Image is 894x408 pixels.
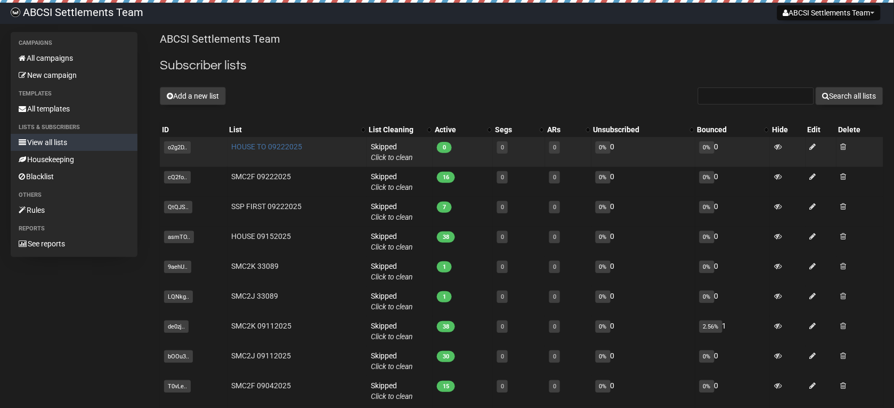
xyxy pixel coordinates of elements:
[553,383,556,390] a: 0
[695,197,770,227] td: 0
[160,122,227,137] th: ID: No sort applied, sorting is disabled
[806,122,836,137] th: Edit: No sort applied, sorting is disabled
[232,381,291,390] a: SMC2F 09042025
[501,204,504,211] a: 0
[11,50,137,67] a: All campaigns
[437,172,455,183] span: 16
[371,273,413,281] a: Click to clean
[11,222,137,235] li: Reports
[160,56,883,75] h2: Subscriber lists
[816,87,883,105] button: Search all lists
[371,243,413,251] a: Click to clean
[547,124,580,135] div: ARs
[160,32,883,46] p: ABCSI Settlements Team
[700,321,722,333] span: 2.56%
[437,381,455,392] span: 15
[11,151,137,168] a: Housekeeping
[545,122,591,137] th: ARs: No sort applied, activate to apply an ascending sort
[501,293,504,300] a: 0
[371,262,413,281] span: Skipped
[591,167,695,197] td: 0
[164,321,189,333] span: de0zj..
[371,381,413,401] span: Skipped
[369,124,422,135] div: List Cleaning
[164,141,191,154] span: o2g2D..
[553,234,556,241] a: 0
[164,380,191,393] span: T0vLe..
[164,350,193,363] span: bOOu3..
[232,202,302,211] a: SSP FIRST 09222025
[591,122,695,137] th: Unsubscribed: No sort applied, activate to apply an ascending sort
[700,350,714,363] span: 0%
[501,323,504,330] a: 0
[591,346,695,376] td: 0
[371,142,413,162] span: Skipped
[232,142,303,151] a: HOUSE TO 09222025
[695,167,770,197] td: 0
[501,383,504,390] a: 0
[164,291,193,303] span: LQNkg..
[164,201,192,213] span: QtQJS..
[367,122,433,137] th: List Cleaning: No sort applied, activate to apply an ascending sort
[591,137,695,167] td: 0
[591,316,695,346] td: 0
[371,153,413,162] a: Click to clean
[437,231,455,243] span: 38
[493,122,545,137] th: Segs: No sort applied, activate to apply an ascending sort
[437,142,452,153] span: 0
[371,322,413,341] span: Skipped
[371,202,413,221] span: Skipped
[11,168,137,185] a: Blacklist
[433,122,493,137] th: Active: No sort applied, activate to apply an ascending sort
[695,227,770,257] td: 0
[839,124,881,135] div: Delete
[553,353,556,360] a: 0
[596,171,611,183] span: 0%
[695,346,770,376] td: 0
[164,231,194,243] span: asmTO..
[591,257,695,286] td: 0
[591,227,695,257] td: 0
[11,100,137,117] a: All templates
[437,261,452,273] span: 1
[371,172,413,191] span: Skipped
[11,235,137,252] a: See reports
[371,213,413,221] a: Click to clean
[553,263,556,270] a: 0
[437,202,452,213] span: 7
[160,87,226,105] button: Add a new list
[371,183,413,191] a: Click to clean
[371,332,413,341] a: Click to clean
[232,351,291,360] a: SMC2J 09112025
[697,124,760,135] div: Bounced
[553,144,556,151] a: 0
[11,37,137,50] li: Campaigns
[695,316,770,346] td: 1
[695,376,770,406] td: 0
[808,124,834,135] div: Edit
[230,124,356,135] div: List
[437,351,455,362] span: 30
[371,232,413,251] span: Skipped
[596,380,611,393] span: 0%
[772,124,803,135] div: Hide
[553,323,556,330] a: 0
[596,201,611,213] span: 0%
[371,362,413,371] a: Click to clean
[232,262,279,270] a: SMC2K 33089
[591,197,695,227] td: 0
[501,353,504,360] a: 0
[227,122,367,137] th: List: No sort applied, activate to apply an ascending sort
[164,171,191,183] span: cQ2fo..
[700,291,714,303] span: 0%
[11,7,20,17] img: 818717fe0d1a93967a8360cf1c6c54c8
[700,231,714,243] span: 0%
[596,231,611,243] span: 0%
[596,350,611,363] span: 0%
[695,137,770,167] td: 0
[501,174,504,181] a: 0
[11,67,137,84] a: New campaign
[596,291,611,303] span: 0%
[695,122,770,137] th: Bounced: No sort applied, activate to apply an ascending sort
[700,261,714,273] span: 0%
